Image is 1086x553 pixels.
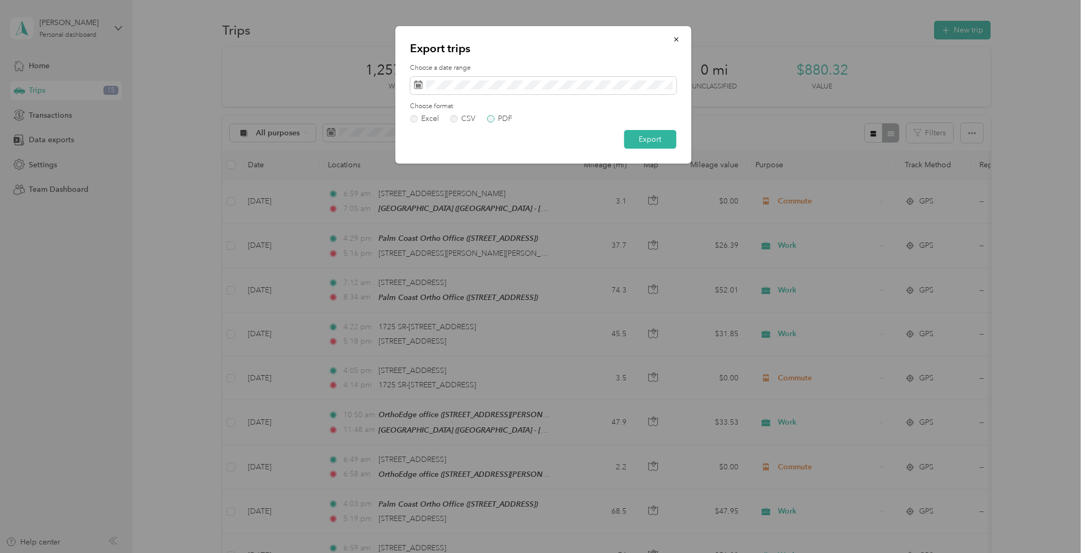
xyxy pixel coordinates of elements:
p: Export trips [410,41,676,56]
button: Export [624,130,676,149]
div: PDF [498,115,512,123]
div: Excel [421,115,439,123]
iframe: Everlance-gr Chat Button Frame [1026,493,1086,553]
div: CSV [461,115,476,123]
label: Choose a date range [410,63,676,73]
label: Choose format [410,102,676,111]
